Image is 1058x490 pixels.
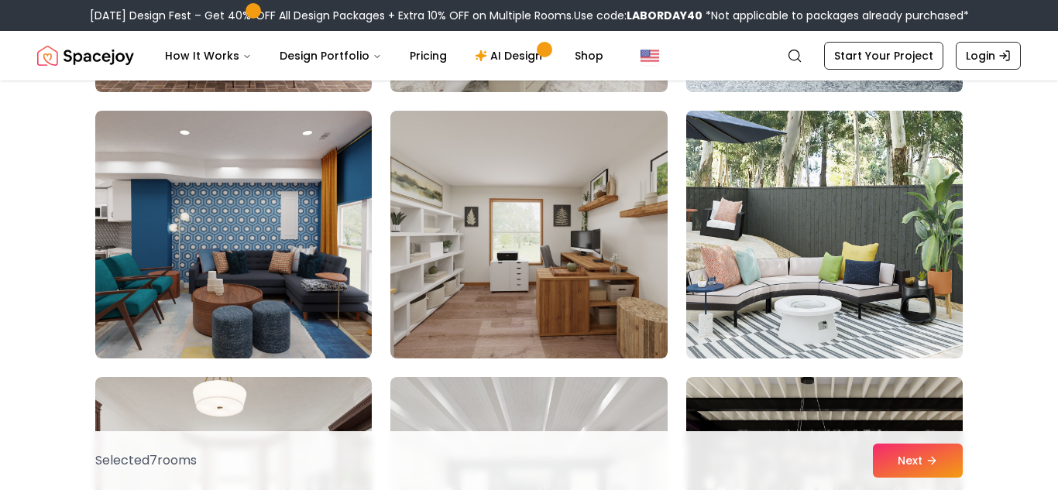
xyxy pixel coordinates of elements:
[95,451,197,470] p: Selected 7 room s
[390,111,667,358] img: Room room-47
[702,8,969,23] span: *Not applicable to packages already purchased*
[95,111,372,358] img: Room room-46
[873,444,963,478] button: Next
[562,40,616,71] a: Shop
[679,105,970,365] img: Room room-48
[397,40,459,71] a: Pricing
[90,8,969,23] div: [DATE] Design Fest – Get 40% OFF All Design Packages + Extra 10% OFF on Multiple Rooms.
[824,42,943,70] a: Start Your Project
[956,42,1021,70] a: Login
[153,40,264,71] button: How It Works
[153,40,616,71] nav: Main
[574,8,702,23] span: Use code:
[37,31,1021,81] nav: Global
[641,46,659,65] img: United States
[627,8,702,23] b: LABORDAY40
[37,40,134,71] a: Spacejoy
[37,40,134,71] img: Spacejoy Logo
[267,40,394,71] button: Design Portfolio
[462,40,559,71] a: AI Design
